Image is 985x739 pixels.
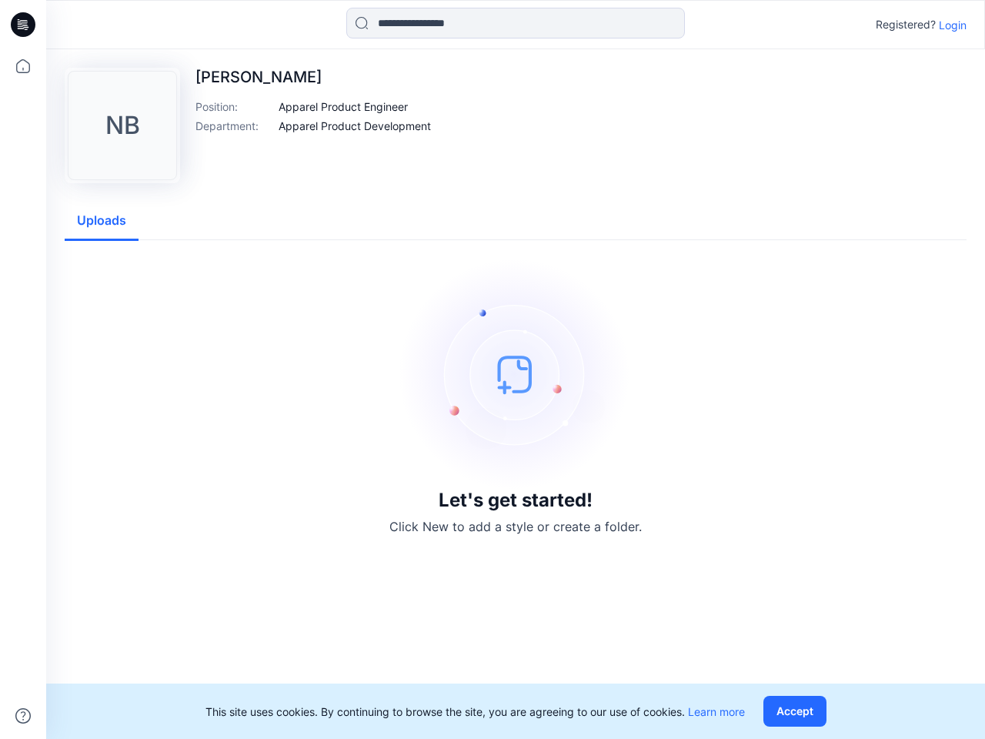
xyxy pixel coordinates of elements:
p: This site uses cookies. By continuing to browse the site, you are agreeing to our use of cookies. [205,704,745,720]
p: Login [939,17,967,33]
div: NB [68,71,177,180]
p: Click New to add a style or create a folder. [389,517,642,536]
p: [PERSON_NAME] [195,68,431,86]
button: Accept [763,696,826,727]
button: Uploads [65,202,139,241]
p: Registered? [876,15,936,34]
p: Department : [195,118,272,134]
p: Apparel Product Engineer [279,99,408,115]
h3: Let's get started! [439,490,593,511]
a: Learn more [688,705,745,718]
img: empty-state-image.svg [400,259,631,490]
p: Position : [195,99,272,115]
p: Apparel Product Development [279,118,431,134]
